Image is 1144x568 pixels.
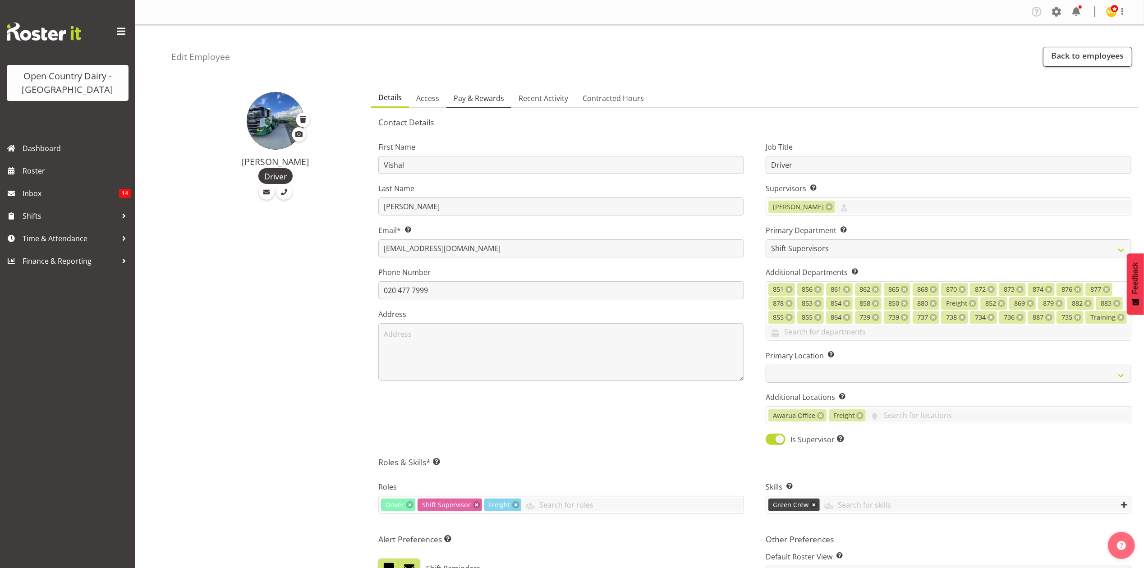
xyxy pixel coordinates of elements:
[1014,298,1025,308] span: 869
[378,309,744,320] label: Address
[247,92,304,150] img: vishal-vadadoriya3d788394e56bb8a58b897f3ff52a56af.png
[831,284,841,294] span: 861
[1101,298,1112,308] span: 883
[23,232,117,245] span: Time & Attendance
[423,500,471,510] span: Shift Supervisor
[23,209,117,223] span: Shifts
[766,534,1131,544] h5: Other Preferences
[859,284,870,294] span: 862
[378,183,744,194] label: Last Name
[519,93,568,104] span: Recent Activity
[786,434,844,445] span: Is Supervisor
[975,312,986,322] span: 734
[773,312,784,322] span: 855
[766,481,1131,492] label: Skills
[766,350,1131,361] label: Primary Location
[378,267,744,278] label: Phone Number
[1061,284,1072,294] span: 876
[888,312,899,322] span: 739
[378,281,744,299] input: Phone Number
[1090,284,1101,294] span: 877
[917,312,928,322] span: 737
[16,69,119,96] div: Open Country Dairy - [GEOGRAPHIC_DATA]
[766,142,1131,152] label: Job Title
[378,142,744,152] label: First Name
[766,225,1131,236] label: Primary Department
[766,325,1131,339] input: Search for departments
[833,411,855,421] span: Freight
[1043,47,1132,67] a: Back to employees
[946,312,957,322] span: 738
[521,498,744,512] input: Search for roles
[1004,312,1015,322] span: 736
[119,189,131,198] span: 14
[23,142,131,155] span: Dashboard
[1131,262,1139,294] span: Feedback
[917,298,928,308] span: 880
[766,392,1131,403] label: Additional Locations
[831,312,841,322] span: 864
[773,298,784,308] span: 878
[975,284,986,294] span: 872
[190,157,360,167] h4: [PERSON_NAME]
[831,298,841,308] span: 854
[23,164,131,178] span: Roster
[773,202,824,212] span: [PERSON_NAME]
[378,225,744,236] label: Email*
[583,93,644,104] span: Contracted Hours
[416,93,439,104] span: Access
[917,284,928,294] span: 868
[773,284,784,294] span: 851
[378,534,744,544] h5: Alert Preferences
[259,184,275,200] a: Email Employee
[378,481,744,492] label: Roles
[1004,284,1015,294] span: 873
[802,312,813,322] span: 855
[1106,6,1117,17] img: milk-reception-awarua7542.jpg
[489,500,510,510] span: Freight
[1127,253,1144,315] button: Feedback - Show survey
[866,408,1131,422] input: Search for locations
[946,284,957,294] span: 870
[454,93,504,104] span: Pay & Rewards
[802,284,813,294] span: 856
[1043,298,1054,308] span: 879
[264,170,287,182] span: Driver
[378,92,402,103] span: Details
[766,156,1131,174] input: Job Title
[1072,298,1083,308] span: 882
[1090,312,1116,322] span: Training
[378,156,744,174] input: First Name
[946,298,967,308] span: Freight
[171,52,230,62] h4: Edit Employee
[766,551,1131,562] label: Default Roster View
[773,411,815,421] span: Awarua Office
[1033,284,1043,294] span: 874
[802,298,813,308] span: 853
[23,254,117,268] span: Finance & Reporting
[378,197,744,215] input: Last Name
[378,457,1131,467] h5: Roles & Skills*
[378,239,744,257] input: Email Address
[7,23,81,41] img: Rosterit website logo
[766,183,1131,194] label: Supervisors
[985,298,996,308] span: 852
[888,284,899,294] span: 865
[386,500,404,510] span: Driver
[766,267,1131,278] label: Additional Departments
[859,312,870,322] span: 739
[378,117,1131,127] h5: Contact Details
[859,298,870,308] span: 858
[888,298,899,308] span: 850
[23,187,119,200] span: Inbox
[1117,541,1126,550] img: help-xxl-2.png
[773,500,809,510] span: Green Crew
[820,498,1131,512] input: Search for skills
[1033,312,1043,322] span: 887
[1061,312,1072,322] span: 735
[276,184,292,200] a: Call Employee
